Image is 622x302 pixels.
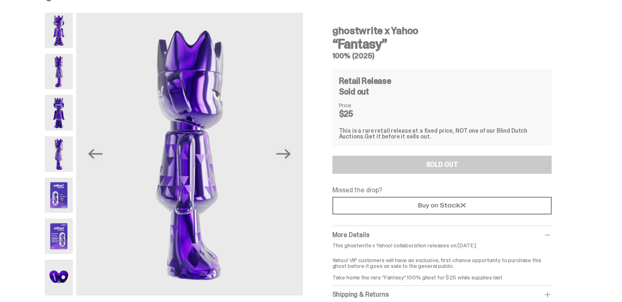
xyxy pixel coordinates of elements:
[332,231,369,239] span: More Details
[76,13,302,295] img: Yahoo-HG---4.png
[364,133,431,140] span: Get it before it sells out.
[302,13,529,295] img: Yahoo-HG---5.png
[275,145,293,163] button: Next
[332,242,552,248] p: This ghostwrite x Yahoo! collaboration releases on [DATE].
[86,145,104,163] button: Previous
[339,110,380,118] dd: $25
[45,260,73,295] img: Yahoo-HG---7.png
[426,161,458,168] div: SOLD OUT
[332,251,552,280] p: Yahoo! VIP customers will have an exclusive, first-chance opportunity to purchase this ghost befo...
[332,156,552,174] button: SOLD OUT
[45,219,73,254] img: Yahoo-HG---6.png
[339,102,380,108] dt: Price
[332,37,552,51] h3: “Fantasy”
[45,54,73,89] img: Yahoo-HG---2.png
[339,77,391,85] h4: Retail Release
[45,178,73,213] img: Yahoo-HG---5.png
[45,13,73,48] img: Yahoo-HG---1.png
[332,52,552,60] h5: 100% (2025)
[339,128,545,139] div: This is a rare retail release at a fixed price, NOT one of our Blind Dutch Auctions.
[332,26,552,36] h4: ghostwrite x Yahoo
[45,95,73,130] img: Yahoo-HG---3.png
[332,187,552,194] p: Missed the drop?
[332,290,552,299] div: Shipping & Returns
[339,88,545,96] div: Sold out
[45,136,73,172] img: Yahoo-HG---4.png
